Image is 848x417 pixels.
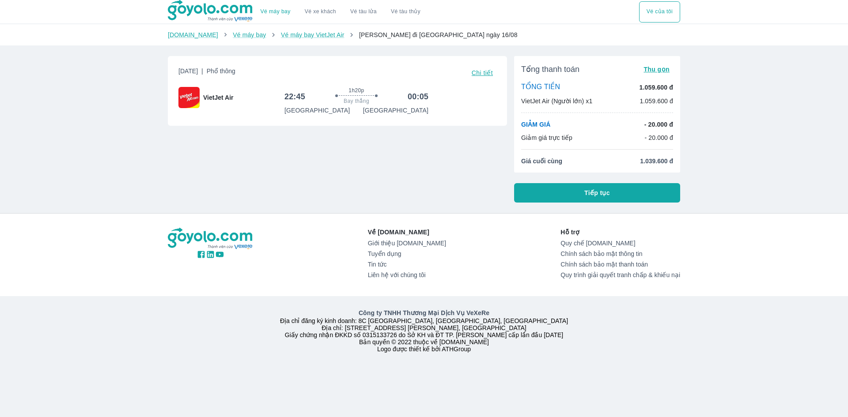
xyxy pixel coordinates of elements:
span: 1h20p [348,87,364,94]
a: Vé máy bay VietJet Air [281,31,344,38]
span: Tiếp tục [584,188,610,197]
p: Về [DOMAIN_NAME] [368,228,446,237]
span: Tổng thanh toán [521,64,579,75]
button: Chi tiết [468,67,496,79]
span: Giá cuối cùng [521,157,562,165]
div: choose transportation mode [639,1,680,23]
p: TỔNG TIỀN [521,83,560,92]
a: Chính sách bảo mật thông tin [560,250,680,257]
button: Vé tàu thủy [384,1,428,23]
nav: breadcrumb [168,30,680,39]
span: Bay thẳng [344,98,369,105]
span: | [201,68,203,75]
p: GIẢM GIÁ [521,120,550,129]
a: Giới thiệu [DOMAIN_NAME] [368,240,446,247]
span: [DATE] [178,67,235,79]
a: Liên hệ với chúng tôi [368,271,446,278]
p: [GEOGRAPHIC_DATA] [363,106,428,115]
h6: 22:45 [284,91,305,102]
img: logo [168,228,254,250]
div: choose transportation mode [254,1,428,23]
button: Vé của tôi [639,1,680,23]
p: 1.059.600 đ [640,83,673,92]
span: VietJet Air [203,93,233,102]
p: - 20.000 đ [644,120,673,129]
button: Thu gọn [640,63,673,75]
p: VietJet Air (Người lớn) x1 [521,97,592,105]
div: Địa chỉ đăng ký kinh doanh: 8C [GEOGRAPHIC_DATA], [GEOGRAPHIC_DATA], [GEOGRAPHIC_DATA] Địa chỉ: [... [163,308,685,353]
a: Tuyển dụng [368,250,446,257]
a: Quy chế [DOMAIN_NAME] [560,240,680,247]
p: 1.059.600 đ [640,97,673,105]
span: 1.039.600 đ [640,157,673,165]
p: Công ty TNHH Thương Mại Dịch Vụ VeXeRe [170,308,678,317]
a: Vé tàu lửa [343,1,384,23]
span: Chi tiết [472,69,493,76]
p: Hỗ trợ [560,228,680,237]
p: [GEOGRAPHIC_DATA] [284,106,350,115]
a: Vé xe khách [305,8,336,15]
a: Tin tức [368,261,446,268]
p: Giảm giá trực tiếp [521,133,572,142]
span: [PERSON_NAME] đi [GEOGRAPHIC_DATA] ngày 16/08 [359,31,518,38]
span: Thu gọn [644,66,670,73]
a: Vé máy bay [233,31,266,38]
span: Phổ thông [207,68,235,75]
a: Vé máy bay [261,8,291,15]
a: [DOMAIN_NAME] [168,31,218,38]
button: Tiếp tục [514,183,680,203]
h6: 00:05 [408,91,428,102]
a: Quy trình giải quyết tranh chấp & khiếu nại [560,271,680,278]
a: Chính sách bảo mật thanh toán [560,261,680,268]
p: - 20.000 đ [644,133,673,142]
